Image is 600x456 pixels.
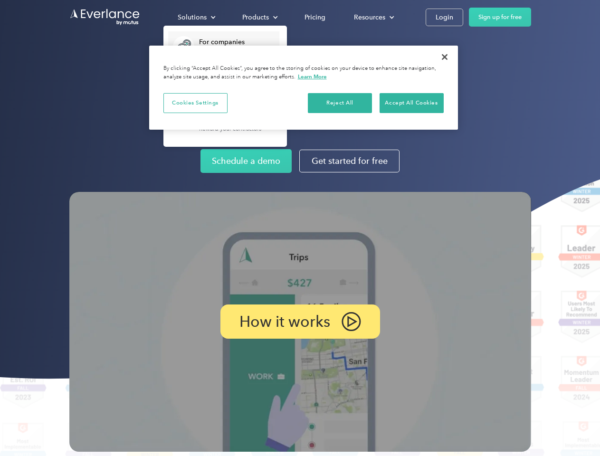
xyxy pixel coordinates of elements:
[239,316,330,327] p: How it works
[168,9,223,26] div: Solutions
[168,31,279,62] a: For companiesEasy vehicle reimbursements
[434,47,455,67] button: Close
[163,93,228,113] button: Cookies Settings
[149,46,458,130] div: Cookie banner
[69,8,141,26] a: Go to homepage
[295,9,335,26] a: Pricing
[299,150,400,172] a: Get started for free
[242,11,269,23] div: Products
[200,149,292,173] a: Schedule a demo
[305,11,325,23] div: Pricing
[163,26,287,147] nav: Solutions
[344,9,402,26] div: Resources
[149,46,458,130] div: Privacy
[354,11,385,23] div: Resources
[308,93,372,113] button: Reject All
[199,38,275,47] div: For companies
[178,11,207,23] div: Solutions
[380,93,444,113] button: Accept All Cookies
[469,8,531,27] a: Sign up for free
[70,57,118,76] input: Submit
[298,73,327,80] a: More information about your privacy, opens in a new tab
[436,11,453,23] div: Login
[163,65,444,81] div: By clicking “Accept All Cookies”, you agree to the storing of cookies on your device to enhance s...
[426,9,463,26] a: Login
[233,9,286,26] div: Products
